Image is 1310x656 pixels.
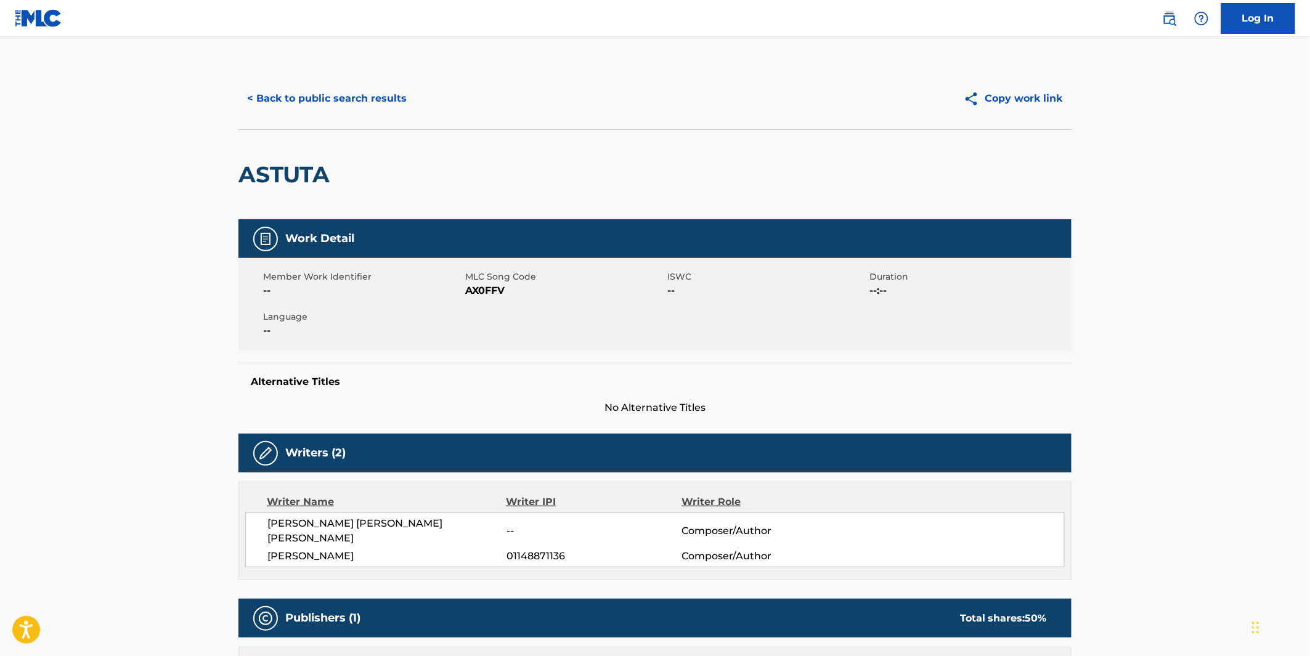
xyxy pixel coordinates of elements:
div: Writer Name [267,495,507,509]
span: -- [667,283,866,298]
span: Duration [869,270,1068,283]
img: search [1162,11,1177,26]
img: MLC Logo [15,9,62,27]
span: No Alternative Titles [238,400,1072,415]
h5: Alternative Titles [251,376,1059,388]
h2: ASTUTA [238,161,336,188]
h5: Work Detail [285,232,354,246]
div: Drag [1252,609,1259,646]
span: -- [263,283,462,298]
span: AX0FFV [465,283,664,298]
span: [PERSON_NAME] [PERSON_NAME] [PERSON_NAME] [267,516,507,546]
img: help [1194,11,1209,26]
button: < Back to public search results [238,83,415,114]
h5: Publishers (1) [285,611,360,625]
div: Total shares: [960,611,1047,626]
a: Public Search [1157,6,1182,31]
img: Publishers [258,611,273,626]
h5: Writers (2) [285,446,346,460]
span: -- [263,323,462,338]
div: Writer Role [681,495,841,509]
span: ISWC [667,270,866,283]
img: Work Detail [258,232,273,246]
button: Copy work link [955,83,1072,114]
span: -- [507,524,681,538]
img: Writers [258,446,273,461]
div: Help [1189,6,1214,31]
div: Writer IPI [507,495,682,509]
span: Composer/Author [681,549,841,564]
span: Member Work Identifier [263,270,462,283]
img: Copy work link [964,91,985,107]
span: --:-- [869,283,1068,298]
iframe: Chat Widget [1248,597,1310,656]
span: Language [263,310,462,323]
span: Composer/Author [681,524,841,538]
span: 01148871136 [507,549,681,564]
span: [PERSON_NAME] [267,549,507,564]
a: Log In [1221,3,1295,34]
span: MLC Song Code [465,270,664,283]
span: 50 % [1025,612,1047,624]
